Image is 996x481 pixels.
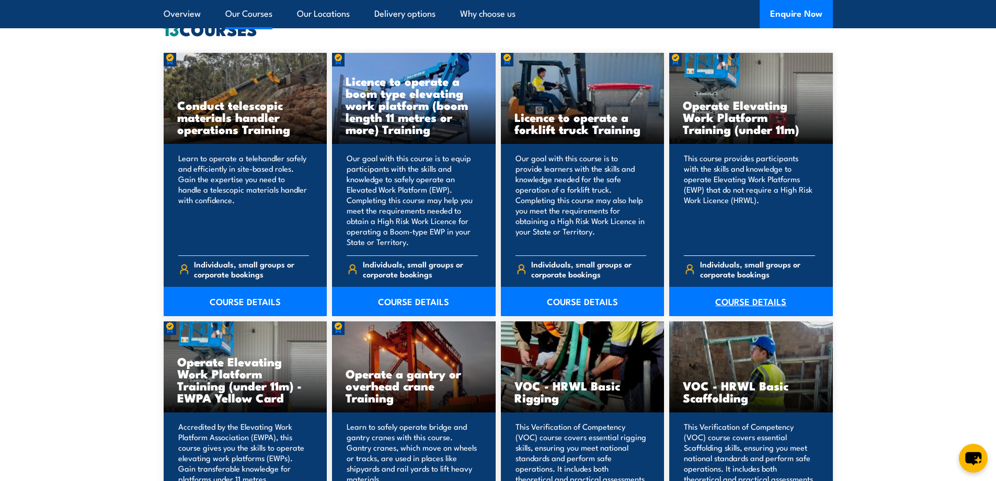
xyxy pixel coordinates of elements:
button: chat-button [959,444,988,473]
h2: COURSES [164,21,833,36]
span: Individuals, small groups or corporate bookings [194,259,309,279]
h3: Operate Elevating Work Platform Training (under 11m) - EWPA Yellow Card [177,355,314,404]
h3: Licence to operate a boom type elevating work platform (boom length 11 metres or more) Training [346,75,482,135]
span: Individuals, small groups or corporate bookings [531,259,646,279]
a: COURSE DETAILS [332,287,496,316]
p: Our goal with this course is to provide learners with the skills and knowledge needed for the saf... [516,153,647,247]
span: Individuals, small groups or corporate bookings [700,259,815,279]
a: COURSE DETAILS [669,287,833,316]
a: COURSE DETAILS [164,287,327,316]
p: Our goal with this course is to equip participants with the skills and knowledge to safely operat... [347,153,478,247]
strong: 13 [164,16,179,42]
h3: VOC - HRWL Basic Rigging [514,379,651,404]
h3: Operate a gantry or overhead crane Training [346,367,482,404]
h3: Licence to operate a forklift truck Training [514,111,651,135]
span: Individuals, small groups or corporate bookings [363,259,478,279]
h3: Conduct telescopic materials handler operations Training [177,99,314,135]
a: COURSE DETAILS [501,287,665,316]
p: Learn to operate a telehandler safely and efficiently in site-based roles. Gain the expertise you... [178,153,310,247]
h3: VOC - HRWL Basic Scaffolding [683,379,819,404]
p: This course provides participants with the skills and knowledge to operate Elevating Work Platfor... [684,153,815,247]
h3: Operate Elevating Work Platform Training (under 11m) [683,99,819,135]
